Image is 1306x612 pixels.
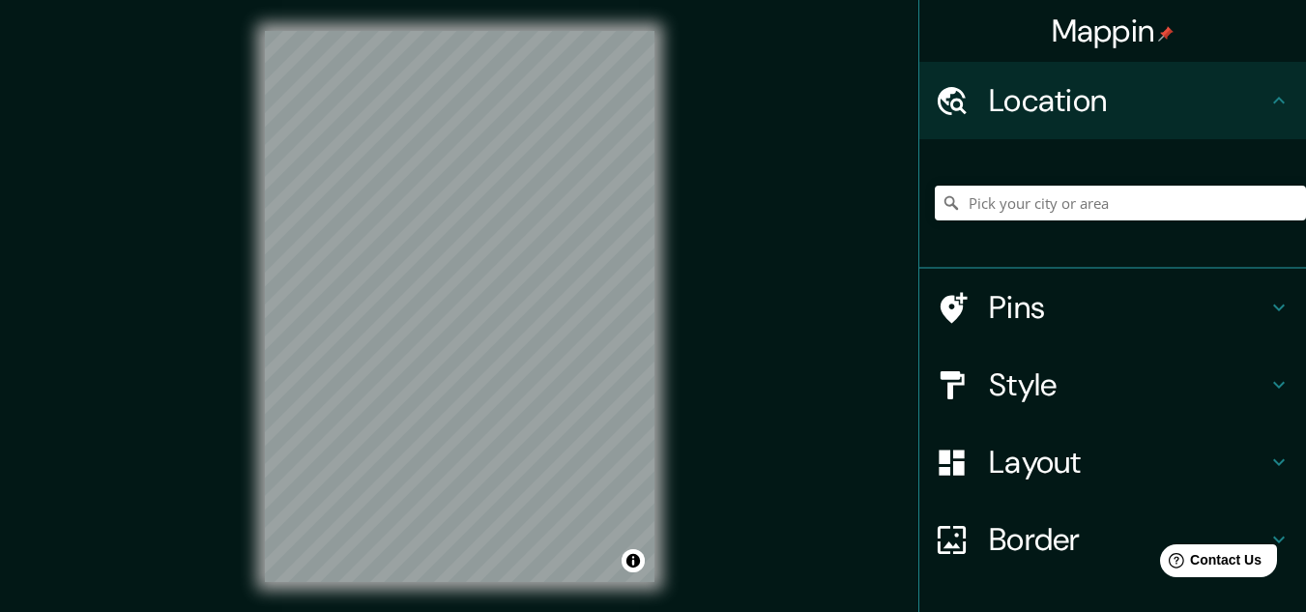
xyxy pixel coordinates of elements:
[989,443,1267,481] h4: Layout
[265,31,654,582] canvas: Map
[989,520,1267,559] h4: Border
[989,288,1267,327] h4: Pins
[919,346,1306,423] div: Style
[1134,537,1285,591] iframe: Help widget launcher
[919,62,1306,139] div: Location
[919,269,1306,346] div: Pins
[1052,12,1175,50] h4: Mappin
[622,549,645,572] button: Toggle attribution
[1158,26,1174,42] img: pin-icon.png
[935,186,1306,220] input: Pick your city or area
[989,365,1267,404] h4: Style
[989,81,1267,120] h4: Location
[919,501,1306,578] div: Border
[919,423,1306,501] div: Layout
